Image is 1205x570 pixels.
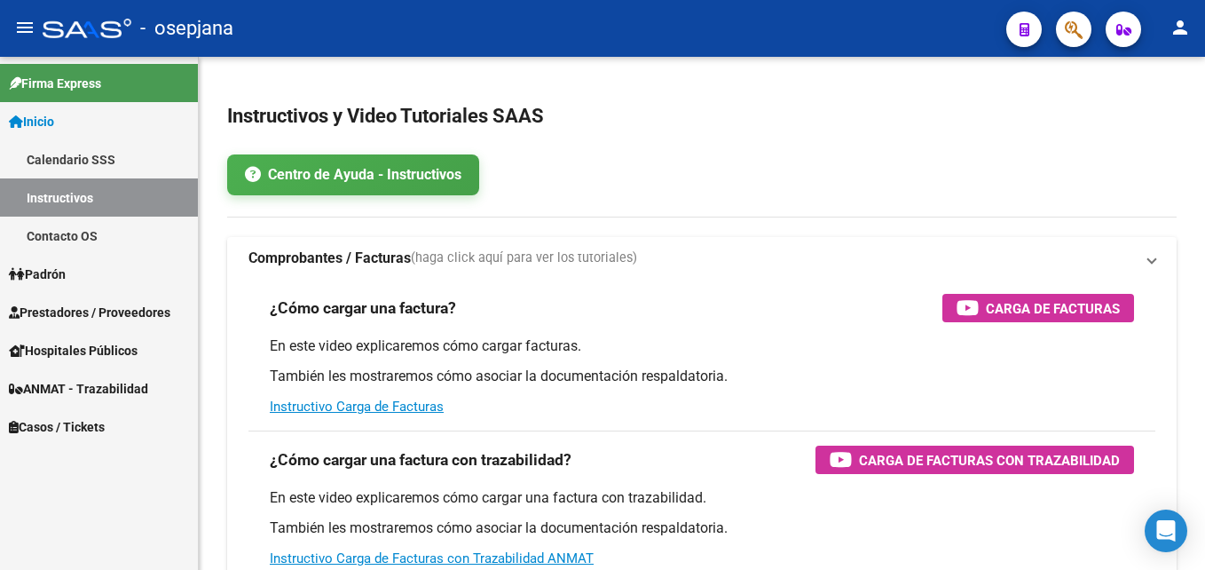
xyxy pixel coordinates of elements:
span: Prestadores / Proveedores [9,303,170,322]
span: Casos / Tickets [9,417,105,437]
button: Carga de Facturas [942,294,1134,322]
span: - osepjana [140,9,233,48]
span: Padrón [9,265,66,284]
span: Firma Express [9,74,101,93]
strong: Comprobantes / Facturas [248,249,411,268]
a: Centro de Ayuda - Instructivos [227,154,479,195]
span: (haga click aquí para ver los tutoriales) [411,249,637,268]
span: Hospitales Públicos [9,341,138,360]
p: También les mostraremos cómo asociar la documentación respaldatoria. [270,367,1134,386]
span: Inicio [9,112,54,131]
button: Carga de Facturas con Trazabilidad [815,446,1134,474]
p: También les mostraremos cómo asociar la documentación respaldatoria. [270,519,1134,538]
div: Open Intercom Messenger [1145,510,1187,552]
h3: ¿Cómo cargar una factura con trazabilidad? [270,447,571,472]
a: Instructivo Carga de Facturas [270,399,444,415]
span: ANMAT - Trazabilidad [9,379,148,399]
mat-icon: menu [14,17,35,38]
span: Carga de Facturas [986,297,1120,320]
span: Carga de Facturas con Trazabilidad [859,449,1120,471]
mat-icon: person [1170,17,1191,38]
mat-expansion-panel-header: Comprobantes / Facturas(haga click aquí para ver los tutoriales) [227,237,1177,280]
h3: ¿Cómo cargar una factura? [270,296,456,321]
h2: Instructivos y Video Tutoriales SAAS [227,99,1177,133]
p: En este video explicaremos cómo cargar facturas. [270,336,1134,356]
p: En este video explicaremos cómo cargar una factura con trazabilidad. [270,488,1134,508]
a: Instructivo Carga de Facturas con Trazabilidad ANMAT [270,550,594,566]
